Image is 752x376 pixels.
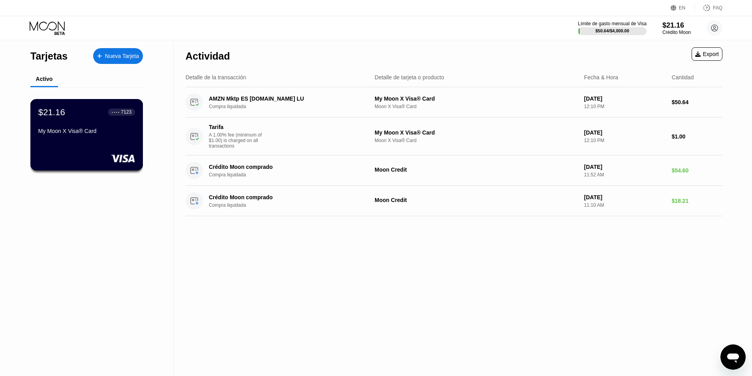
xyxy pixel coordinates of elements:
[186,87,722,118] div: AMZN Mktp ES [DOMAIN_NAME] LUCompra liquidadaMy Moon X Visa® CardMoon X Visa® Card[DATE]12:10 PM$...
[186,186,722,216] div: Crédito Moon compradoCompra liquidadaMoon Credit[DATE]11:10 AM$18.21
[375,95,578,102] div: My Moon X Visa® Card
[209,132,268,149] div: A 1.00% fee (minimum of $1.00) is charged on all transactions
[186,155,722,186] div: Crédito Moon compradoCompra liquidadaMoon Credit[DATE]11:52 AM$54.60
[375,74,444,80] div: Detalle de tarjeta o producto
[662,21,691,35] div: $21.16Crédito Moon
[375,138,578,143] div: Moon X Visa® Card
[105,53,139,60] div: Nueva Tarjeta
[584,172,666,178] div: 11:52 AM
[209,172,373,178] div: Compra liquidada
[578,21,647,35] div: Límite de gasto mensual de Visa$50.64/$4,000.00
[30,51,68,62] div: Tarjetas
[713,5,722,11] div: FAQ
[695,51,719,57] div: Export
[186,51,230,62] div: Actividad
[209,124,264,130] div: Tarifa
[584,164,666,170] div: [DATE]
[93,48,143,64] div: Nueva Tarjeta
[584,202,666,208] div: 11:10 AM
[584,95,666,102] div: [DATE]
[584,194,666,200] div: [DATE]
[671,167,722,174] div: $54.60
[375,129,578,136] div: My Moon X Visa® Card
[36,76,53,82] div: Activo
[375,104,578,109] div: Moon X Visa® Card
[584,104,666,109] div: 12:10 PM
[186,74,246,80] div: Detalle de la transacción
[209,194,362,200] div: Crédito Moon comprado
[112,111,120,113] div: ● ● ● ●
[595,28,629,33] div: $50.64 / $4,000.00
[209,202,373,208] div: Compra liquidada
[209,95,362,102] div: AMZN Mktp ES [DOMAIN_NAME] LU
[679,5,686,11] div: EN
[186,118,722,155] div: TarifaA 1.00% fee (minimum of $1.00) is charged on all transactionsMy Moon X Visa® CardMoon X Vis...
[584,74,618,80] div: Fecha & Hora
[720,344,746,370] iframe: Botón para iniciar la ventana de mensajería
[671,99,722,105] div: $50.64
[662,30,691,35] div: Crédito Moon
[671,4,695,12] div: EN
[695,4,722,12] div: FAQ
[31,99,143,170] div: $21.16● ● ● ●7123My Moon X Visa® Card
[209,104,373,109] div: Compra liquidada
[38,107,65,117] div: $21.16
[692,47,722,61] div: Export
[671,198,722,204] div: $18.21
[584,138,666,143] div: 12:10 PM
[671,133,722,140] div: $1.00
[584,129,666,136] div: [DATE]
[578,21,647,26] div: Límite de gasto mensual de Visa
[375,166,578,173] div: Moon Credit
[209,164,362,170] div: Crédito Moon comprado
[121,109,131,115] div: 7123
[375,197,578,203] div: Moon Credit
[671,74,694,80] div: Cantidad
[38,128,135,134] div: My Moon X Visa® Card
[662,21,691,30] div: $21.16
